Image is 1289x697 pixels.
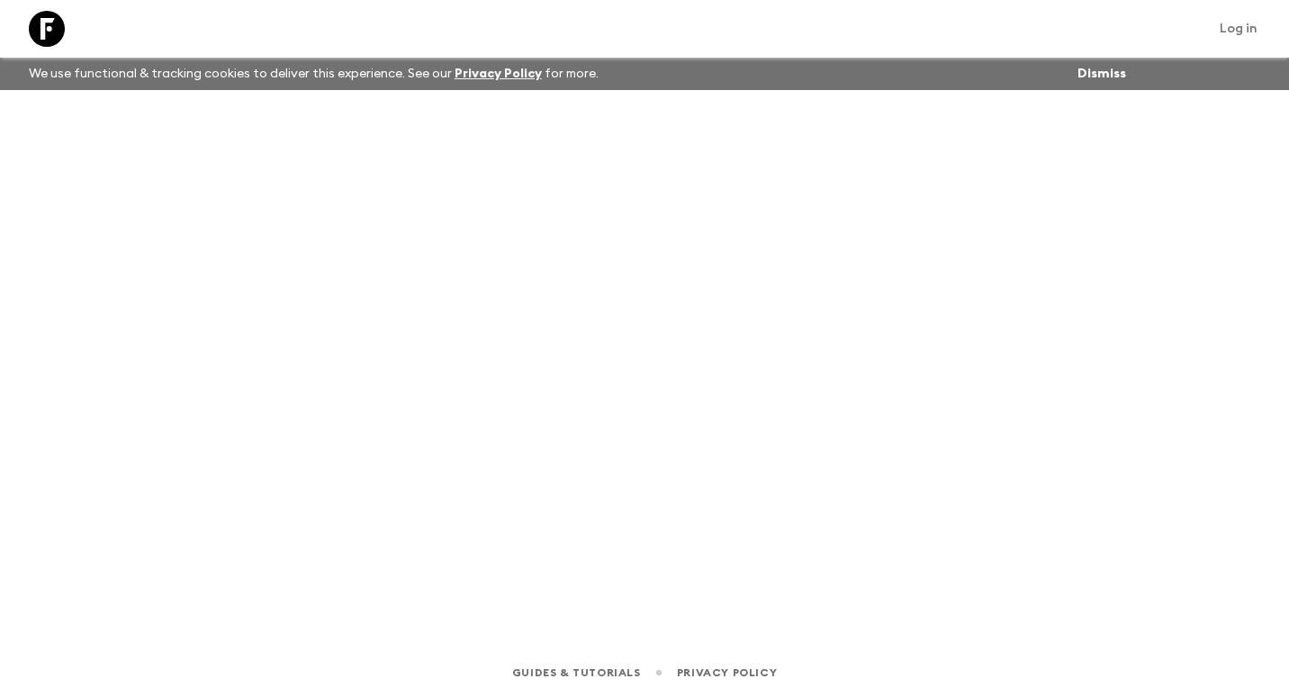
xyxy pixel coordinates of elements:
p: We use functional & tracking cookies to deliver this experience. See our for more. [22,58,606,90]
a: Log in [1210,16,1267,41]
a: Guides & Tutorials [512,663,641,683]
button: Dismiss [1073,61,1131,86]
a: Privacy Policy [677,663,777,683]
a: Privacy Policy [455,68,542,80]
